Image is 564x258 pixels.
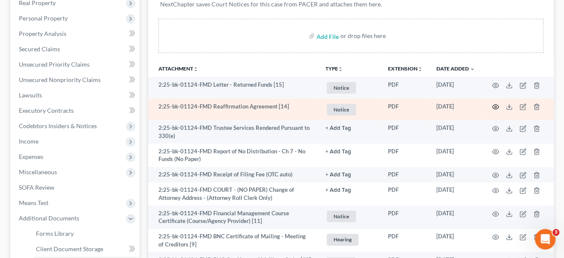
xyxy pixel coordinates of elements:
td: [DATE] [430,205,482,229]
td: PDF [381,77,430,99]
a: + Add Tag [325,147,374,155]
td: 2:25-bk-01124-FMD Report of No Distribution - Ch 7 - No Funds (No Paper) [148,144,319,167]
span: Notice [327,82,356,94]
td: PDF [381,229,430,252]
td: PDF [381,144,430,167]
td: 2:25-bk-01124-FMD Receipt of Filing Fee (OTC auto) [148,167,319,182]
td: [DATE] [430,167,482,182]
td: [DATE] [430,77,482,99]
a: + Add Tag [325,170,374,179]
span: Unsecured Nonpriority Claims [19,76,101,83]
i: unfold_more [193,67,198,72]
span: Miscellaneous [19,168,57,176]
button: TYPEunfold_more [325,66,343,72]
a: Secured Claims [12,41,140,57]
iframe: Intercom live chat [535,229,555,249]
span: Forms Library [36,230,74,237]
a: Notice [325,103,374,117]
span: Notice [327,211,356,222]
td: 2:25-bk-01124-FMD COURT - (NO PAPER) Change of Attorney Address - (Attorney Roll Clerk Only) [148,182,319,206]
span: Codebtors Insiders & Notices [19,122,97,129]
i: expand_more [470,67,475,72]
span: 3 [552,229,559,236]
a: Property Analysis [12,26,140,41]
td: 2:25-bk-01124-FMD Letter - Returned Funds [15] [148,77,319,99]
span: Notice [327,104,356,115]
a: SOFA Review [12,180,140,195]
button: + Add Tag [325,126,351,131]
span: Additional Documents [19,214,79,222]
span: Hearing [327,234,358,245]
span: Property Analysis [19,30,66,37]
span: Client Document Storage [36,245,103,252]
button: + Add Tag [325,172,351,178]
a: Unsecured Nonpriority Claims [12,72,140,88]
a: Notice [325,209,374,223]
a: Extensionunfold_more [388,65,423,72]
span: Executory Contracts [19,107,74,114]
td: [DATE] [430,120,482,144]
td: PDF [381,182,430,206]
div: or drop files here [340,32,386,40]
a: Forms Library [29,226,140,241]
i: unfold_more [418,67,423,72]
td: [DATE] [430,182,482,206]
span: Personal Property [19,15,68,22]
button: + Add Tag [325,188,351,193]
td: 2:25-bk-01124-FMD Reaffirmation Agreement [14] [148,99,319,120]
span: Expenses [19,153,43,160]
a: Attachmentunfold_more [158,65,198,72]
td: [DATE] [430,144,482,167]
a: Notice [325,81,374,95]
span: Income [19,138,39,145]
a: Hearing [325,232,374,246]
span: Secured Claims [19,45,60,53]
td: 2:25-bk-01124-FMD Trustee Services Rendered Pursuant to 330(e) [148,120,319,144]
td: [DATE] [430,99,482,120]
span: Unsecured Priority Claims [19,61,90,68]
a: Unsecured Priority Claims [12,57,140,72]
button: + Add Tag [325,149,351,155]
a: Client Document Storage [29,241,140,257]
a: Date Added expand_more [436,65,475,72]
a: + Add Tag [325,186,374,194]
span: Lawsuits [19,91,42,99]
a: Executory Contracts [12,103,140,118]
a: Lawsuits [12,88,140,103]
td: 2:25-bk-01124-FMD BNC Certificate of Mailing - Meeting of Creditors [9] [148,229,319,252]
span: SOFA Review [19,184,54,191]
span: Means Test [19,199,48,206]
td: PDF [381,167,430,182]
td: 2:25-bk-01124-FMD Financial Management Course Certificate (Course/Agency Provider) [11] [148,205,319,229]
td: [DATE] [430,229,482,252]
i: unfold_more [338,67,343,72]
td: PDF [381,120,430,144]
a: + Add Tag [325,124,374,132]
td: PDF [381,205,430,229]
td: PDF [381,99,430,120]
